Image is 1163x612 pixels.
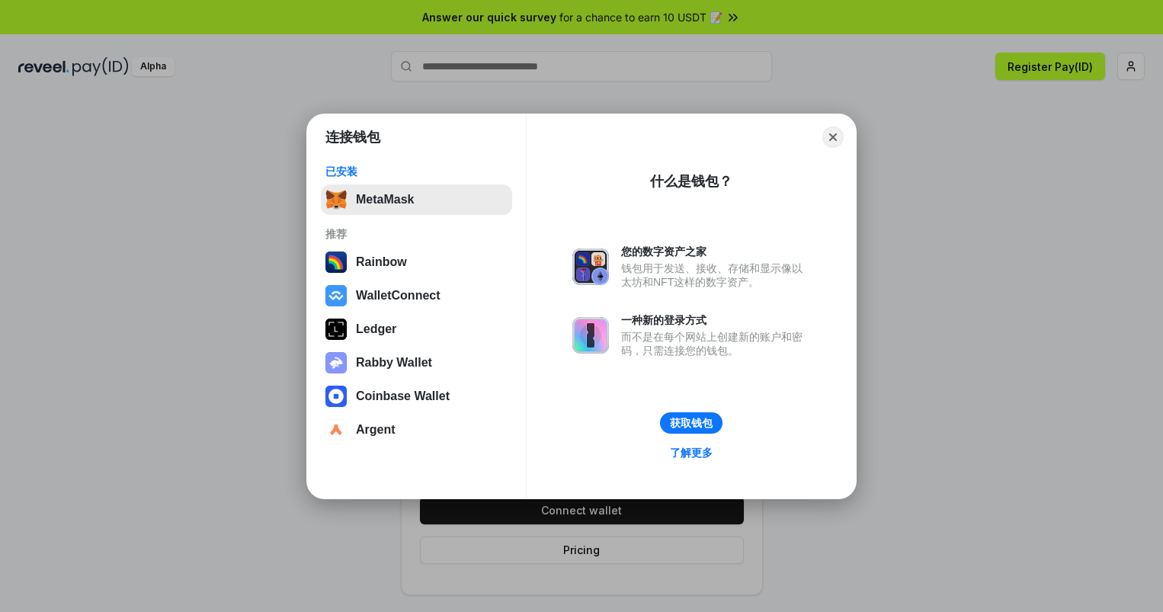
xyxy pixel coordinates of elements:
div: MetaMask [356,193,414,207]
button: Rainbow [321,247,512,277]
img: svg+xml,%3Csvg%20width%3D%2228%22%20height%3D%2228%22%20viewBox%3D%220%200%2028%2028%22%20fill%3D... [325,285,347,306]
button: 获取钱包 [660,412,722,434]
div: 已安装 [325,165,508,178]
button: Rabby Wallet [321,348,512,378]
img: svg+xml,%3Csvg%20xmlns%3D%22http%3A%2F%2Fwww.w3.org%2F2000%2Fsvg%22%20fill%3D%22none%22%20viewBox... [572,317,609,354]
div: 您的数字资产之家 [621,245,810,258]
div: 获取钱包 [670,416,713,430]
h1: 连接钱包 [325,128,380,146]
div: 什么是钱包？ [650,172,732,191]
button: Argent [321,415,512,445]
button: Close [822,127,844,148]
div: 推荐 [325,227,508,241]
img: svg+xml,%3Csvg%20width%3D%2228%22%20height%3D%2228%22%20viewBox%3D%220%200%2028%2028%22%20fill%3D... [325,419,347,441]
div: 钱包用于发送、接收、存储和显示像以太坊和NFT这样的数字资产。 [621,261,810,289]
button: MetaMask [321,184,512,215]
img: svg+xml,%3Csvg%20fill%3D%22none%22%20height%3D%2233%22%20viewBox%3D%220%200%2035%2033%22%20width%... [325,189,347,210]
button: WalletConnect [321,280,512,311]
img: svg+xml,%3Csvg%20xmlns%3D%22http%3A%2F%2Fwww.w3.org%2F2000%2Fsvg%22%20fill%3D%22none%22%20viewBox... [325,352,347,373]
div: 而不是在每个网站上创建新的账户和密码，只需连接您的钱包。 [621,330,810,357]
div: Coinbase Wallet [356,389,450,403]
div: Rainbow [356,255,407,269]
img: svg+xml,%3Csvg%20width%3D%2228%22%20height%3D%2228%22%20viewBox%3D%220%200%2028%2028%22%20fill%3D... [325,386,347,407]
button: Ledger [321,314,512,344]
div: Ledger [356,322,396,336]
div: Argent [356,423,396,437]
div: 了解更多 [670,446,713,460]
a: 了解更多 [661,443,722,463]
div: Rabby Wallet [356,356,432,370]
img: svg+xml,%3Csvg%20xmlns%3D%22http%3A%2F%2Fwww.w3.org%2F2000%2Fsvg%22%20fill%3D%22none%22%20viewBox... [572,248,609,285]
button: Coinbase Wallet [321,381,512,412]
div: WalletConnect [356,289,441,303]
img: svg+xml,%3Csvg%20xmlns%3D%22http%3A%2F%2Fwww.w3.org%2F2000%2Fsvg%22%20width%3D%2228%22%20height%3... [325,319,347,340]
div: 一种新的登录方式 [621,313,810,327]
img: svg+xml,%3Csvg%20width%3D%22120%22%20height%3D%22120%22%20viewBox%3D%220%200%20120%20120%22%20fil... [325,252,347,273]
